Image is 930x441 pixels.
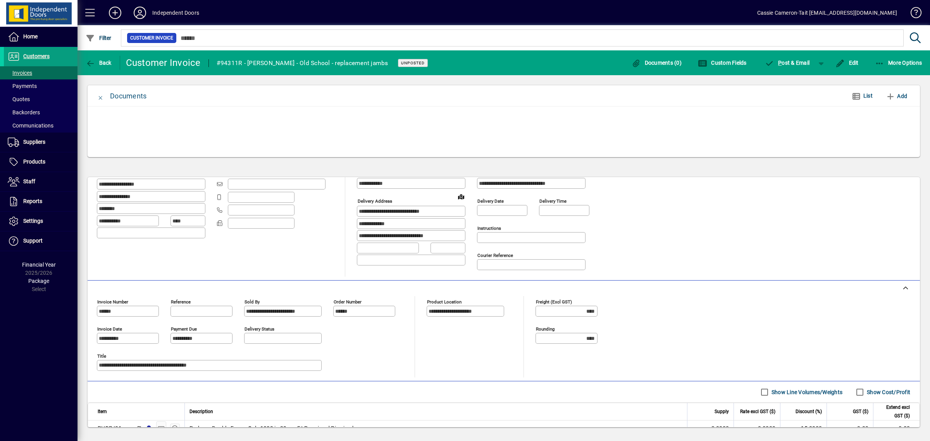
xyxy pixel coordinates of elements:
[878,403,910,420] span: Extend excl GST ($)
[23,238,43,244] span: Support
[835,60,859,66] span: Edit
[536,326,555,332] mat-label: Rounding
[171,299,191,305] mat-label: Reference
[4,212,77,231] a: Settings
[8,83,37,89] span: Payments
[629,56,684,70] button: Documents (0)
[334,299,362,305] mat-label: Order number
[23,53,50,59] span: Customers
[189,407,213,416] span: Description
[477,198,504,204] mat-label: Delivery date
[715,407,729,416] span: Supply
[144,424,153,432] span: Cromwell Central Otago
[827,420,873,436] td: 0.00
[86,60,112,66] span: Back
[23,178,35,184] span: Staff
[780,420,827,436] td: 15.0000
[171,326,197,332] mat-label: Payment due
[4,172,77,191] a: Staff
[4,133,77,152] a: Suppliers
[97,299,128,305] mat-label: Invoice number
[4,66,77,79] a: Invoices
[4,93,77,106] a: Quotes
[761,56,814,70] button: Post & Email
[152,7,199,19] div: Independent Doors
[4,119,77,132] a: Communications
[189,424,358,432] span: Prehung Double Frame Only 1980 in 30mm FJ Preprimed Pine jambs
[4,231,77,251] a: Support
[91,87,110,105] button: Close
[477,253,513,258] mat-label: Courier Reference
[110,90,146,102] div: Documents
[757,7,897,19] div: Cassie Cameron-Tait [EMAIL_ADDRESS][DOMAIN_NAME]
[8,70,32,76] span: Invoices
[8,109,40,115] span: Backorders
[834,56,861,70] button: Edit
[245,326,274,332] mat-label: Delivery status
[698,60,747,66] span: Custom Fields
[28,278,49,284] span: Package
[22,262,56,268] span: Financial Year
[4,106,77,119] a: Backorders
[778,60,782,66] span: P
[8,96,30,102] span: Quotes
[401,60,425,65] span: Unposted
[886,90,907,102] span: Add
[427,299,462,305] mat-label: Product location
[770,388,842,396] label: Show Line Volumes/Weights
[631,60,682,66] span: Documents (0)
[740,407,775,416] span: Rate excl GST ($)
[4,79,77,93] a: Payments
[130,34,173,42] span: Customer Invoice
[8,122,53,129] span: Communications
[765,60,810,66] span: ost & Email
[84,31,114,45] button: Filter
[696,56,749,70] button: Custom Fields
[883,89,910,103] button: Add
[97,353,106,359] mat-label: Title
[77,56,120,70] app-page-header-button: Back
[873,420,920,436] td: 0.00
[711,424,729,432] span: 2.0000
[4,192,77,211] a: Reports
[796,407,822,416] span: Discount (%)
[97,326,122,332] mat-label: Invoice date
[126,57,201,69] div: Customer Invoice
[217,57,388,69] div: #94311R - [PERSON_NAME] - Old School - replacement jambs
[103,6,127,20] button: Add
[23,218,43,224] span: Settings
[4,27,77,47] a: Home
[853,407,868,416] span: GST ($)
[455,190,467,203] a: View on map
[865,388,910,396] label: Show Cost/Profit
[127,6,152,20] button: Profile
[4,152,77,172] a: Products
[536,299,572,305] mat-label: Freight (excl GST)
[23,198,42,204] span: Reports
[98,407,107,416] span: Item
[905,2,920,27] a: Knowledge Base
[23,158,45,165] span: Products
[539,198,567,204] mat-label: Delivery time
[873,56,924,70] button: More Options
[84,56,114,70] button: Back
[739,424,775,432] div: 0.0000
[477,226,501,231] mat-label: Instructions
[863,93,873,99] span: List
[23,33,38,40] span: Home
[875,60,922,66] span: More Options
[23,139,45,145] span: Suppliers
[98,424,122,432] div: PHDPJ01
[86,35,112,41] span: Filter
[245,299,260,305] mat-label: Sold by
[846,89,879,103] button: List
